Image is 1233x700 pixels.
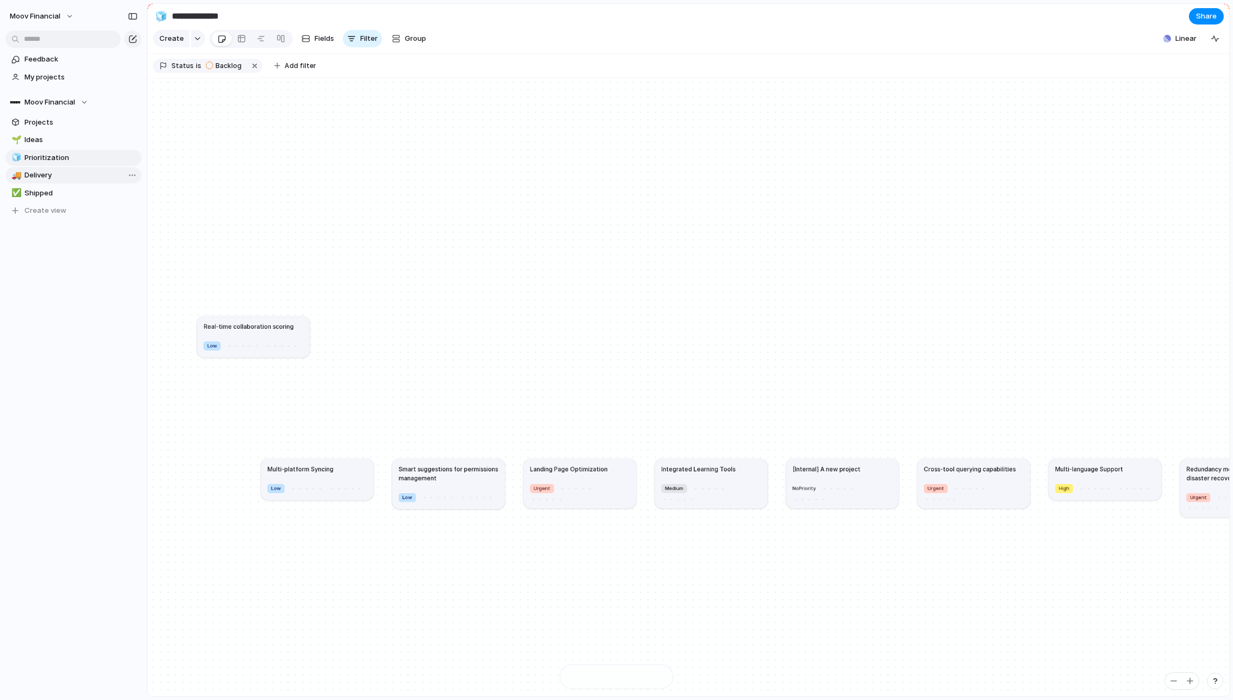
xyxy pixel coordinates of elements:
[268,58,323,73] button: Add filter
[386,30,431,47] button: Group
[11,187,19,199] div: ✅
[10,188,21,199] button: ✅
[403,494,412,501] span: Low
[155,9,167,23] div: 🧊
[315,33,334,44] span: Fields
[405,33,426,44] span: Group
[5,132,141,148] a: 🌱Ideas
[5,8,79,25] button: Moov Financial
[399,464,498,482] h1: Smart suggestions for permissions management
[202,60,248,72] button: Backlog
[24,188,138,199] span: Shipped
[1196,11,1217,22] span: Share
[528,482,556,494] button: Urgent
[10,11,60,22] span: Moov Financial
[171,61,194,71] span: Status
[266,482,287,494] button: Low
[271,484,281,492] span: Low
[24,54,138,65] span: Feedback
[267,464,333,474] h1: Multi-platform Syncing
[1189,8,1224,24] button: Share
[10,170,21,181] button: 🚚
[11,151,19,164] div: 🧊
[659,482,689,494] button: Medium
[24,72,138,83] span: My projects
[10,134,21,145] button: 🌱
[792,464,860,474] h1: [Internal] A new project
[530,464,608,474] h1: Landing Page Optimization
[5,94,141,110] button: Moov Financial
[5,51,141,67] a: Feedback
[922,482,950,494] button: Urgent
[360,33,378,44] span: Filter
[5,167,141,183] a: 🚚Delivery
[5,69,141,85] a: My projects
[1175,33,1197,44] span: Linear
[792,485,816,491] span: No Priority
[661,464,735,474] h1: Integrated Learning Tools
[1053,482,1075,494] button: High
[285,61,316,71] span: Add filter
[24,170,138,181] span: Delivery
[152,8,170,25] button: 🧊
[1055,464,1123,474] h1: Multi-language Support
[24,134,138,145] span: Ideas
[196,61,201,71] span: is
[924,464,1016,474] h1: Cross-tool querying capabilities
[5,202,141,219] button: Create view
[11,169,19,182] div: 🚚
[24,97,75,108] span: Moov Financial
[24,117,138,128] span: Projects
[10,152,21,163] button: 🧊
[215,61,242,71] span: Backlog
[207,342,217,349] span: Low
[297,30,338,47] button: Fields
[194,60,204,72] button: is
[5,185,141,201] a: ✅Shipped
[928,484,944,492] span: Urgent
[1185,492,1212,503] button: Urgent
[1059,484,1069,492] span: High
[153,30,189,47] button: Create
[665,484,683,492] span: Medium
[24,205,66,216] span: Create view
[1159,30,1201,47] button: Linear
[11,134,19,146] div: 🌱
[5,150,141,166] a: 🧊Prioritization
[201,340,223,352] button: Low
[343,30,382,47] button: Filter
[204,322,293,331] h1: Real-time collaboration scoring
[24,152,138,163] span: Prioritization
[397,492,418,503] button: Low
[159,33,184,44] span: Create
[5,114,141,131] a: Projects
[534,484,550,492] span: Urgent
[1190,494,1206,501] span: Urgent
[791,482,818,494] button: NoPriority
